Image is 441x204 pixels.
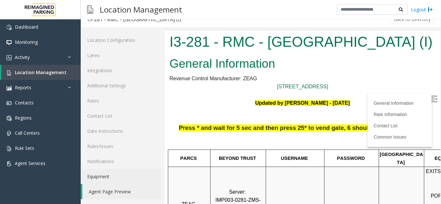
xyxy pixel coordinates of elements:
span: Call Centers [15,130,40,136]
a: Additional Settings [81,78,161,93]
a: Location Configuration [81,33,161,48]
span: ZEAG [17,170,31,176]
img: 'icon' [6,55,12,60]
span: BEYOND TRUST [54,125,92,130]
img: 'icon' [6,85,12,91]
a: General Information [209,70,249,75]
div: I3-281 - RMC - [GEOGRAPHIC_DATA] (I) [87,15,181,24]
h3: Location Management [97,2,185,17]
a: Rules/Issues [81,139,161,154]
img: 'icon' [6,40,12,45]
h1: I3-281 - RMC - [GEOGRAPHIC_DATA] (I) [5,1,271,21]
span: Rule Sets [15,145,34,151]
span: Contacts [15,100,34,106]
font: Updated by [PERSON_NAME] - [DATE] [90,69,185,75]
span: Location Management [15,69,67,75]
a: Location Management [1,65,81,80]
span: IMP003-0281-ZMS-MRV-WS1 [51,166,96,180]
a: Integrations [81,63,161,78]
span: Activity [15,54,30,60]
img: pageIcon [87,2,93,17]
span: Press * and wait for 5 sec and then press 25* to vend gate, 6 should also work to vend [14,93,260,100]
img: 'icon' [6,70,12,75]
a: Lanes [81,48,161,63]
span: Regions [15,115,32,121]
img: 'icon' [6,25,12,30]
span: EXITS: Credit Cards Only [261,138,309,151]
span: PARCS [15,125,32,130]
a: Equipment [81,169,161,184]
span: POF Machines: [266,162,302,168]
img: 'icon' [6,101,12,106]
a: Contact List [81,108,161,123]
span: [GEOGRAPHIC_DATA] [215,121,258,134]
img: 'icon' [6,161,12,166]
span: PASSWORD [172,125,200,130]
img: 'icon' [6,146,12,151]
a: Agent Page Preview [82,184,161,199]
button: Back to Directory [390,15,435,24]
h2: General Information [5,24,271,41]
span: Revenue Control Manufacturer: ZEAG [5,45,92,50]
a: Gate Instructions [81,123,161,139]
span: EQUIPMENT [270,125,298,130]
img: logout [428,6,433,13]
span: Dashboard [15,24,38,30]
span: Monitoring [15,39,38,45]
a: Logout [411,6,433,13]
a: Rate Information [209,81,242,86]
a: Common Issues [209,103,241,109]
a: Contact List [209,92,233,97]
a: Rates [81,93,161,108]
span: Reports [15,84,31,91]
img: 'icon' [6,116,12,121]
span: Server: [64,158,81,164]
img: Open/Close Sidebar Menu [266,65,273,71]
img: 'icon' [6,131,12,136]
span: Agent Services [15,160,46,166]
span: USERNAME [116,125,143,130]
a: Notifications [81,154,161,169]
a: [STREET_ADDRESS] [112,53,163,58]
